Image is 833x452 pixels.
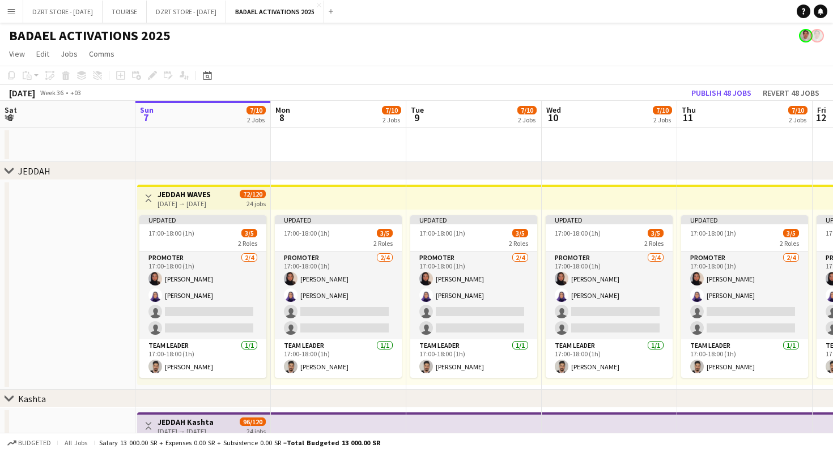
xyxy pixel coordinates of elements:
[148,229,194,237] span: 17:00-18:00 (1h)
[373,239,393,248] span: 2 Roles
[546,105,561,115] span: Wed
[139,215,266,378] app-job-card: Updated17:00-18:00 (1h)3/52 RolesPROMOTER2/417:00-18:00 (1h)[PERSON_NAME][PERSON_NAME] Team Leade...
[284,229,330,237] span: 17:00-18:00 (1h)
[275,215,402,378] app-job-card: Updated17:00-18:00 (1h)3/52 RolesPROMOTER2/417:00-18:00 (1h)[PERSON_NAME][PERSON_NAME] Team Leade...
[23,1,103,23] button: DZRT STORE - [DATE]
[99,438,380,447] div: Salary 13 000.00 SR + Expenses 0.00 SR + Subsistence 0.00 SR =
[545,111,561,124] span: 10
[815,111,826,124] span: 12
[653,116,671,124] div: 2 Jobs
[681,215,808,224] div: Updated
[226,1,324,23] button: BADAEL ACTIVATIONS 2025
[32,46,54,61] a: Edit
[517,106,537,114] span: 7/10
[246,106,266,114] span: 7/10
[238,239,257,248] span: 2 Roles
[62,438,90,447] span: All jobs
[274,111,290,124] span: 8
[275,215,402,224] div: Updated
[758,86,824,100] button: Revert 48 jobs
[409,111,424,124] span: 9
[139,339,266,378] app-card-role: Team Leader1/117:00-18:00 (1h)[PERSON_NAME]
[275,251,402,339] app-card-role: PROMOTER2/417:00-18:00 (1h)[PERSON_NAME][PERSON_NAME]
[36,49,49,59] span: Edit
[681,251,808,339] app-card-role: PROMOTER2/417:00-18:00 (1h)[PERSON_NAME][PERSON_NAME]
[681,215,808,378] app-job-card: Updated17:00-18:00 (1h)3/52 RolesPROMOTER2/417:00-18:00 (1h)[PERSON_NAME][PERSON_NAME] Team Leade...
[18,393,46,404] div: Kashta
[70,88,81,97] div: +03
[411,105,424,115] span: Tue
[687,86,756,100] button: Publish 48 jobs
[512,229,528,237] span: 3/5
[5,46,29,61] a: View
[810,29,824,42] app-user-avatar: Shoroug Ansarei
[546,215,673,378] app-job-card: Updated17:00-18:00 (1h)3/52 RolesPROMOTER2/417:00-18:00 (1h)[PERSON_NAME][PERSON_NAME] Team Leade...
[5,105,17,115] span: Sat
[644,239,664,248] span: 2 Roles
[158,417,214,427] h3: JEDDAH Kashta
[788,106,807,114] span: 7/10
[789,116,807,124] div: 2 Jobs
[139,215,266,224] div: Updated
[18,439,51,447] span: Budgeted
[18,165,50,177] div: JEDDAH
[555,229,601,237] span: 17:00-18:00 (1h)
[648,229,664,237] span: 3/5
[682,105,696,115] span: Thu
[518,116,536,124] div: 2 Jobs
[240,417,266,426] span: 96/120
[9,87,35,99] div: [DATE]
[410,339,537,378] app-card-role: Team Leader1/117:00-18:00 (1h)[PERSON_NAME]
[509,239,528,248] span: 2 Roles
[780,239,799,248] span: 2 Roles
[240,190,266,198] span: 72/120
[680,111,696,124] span: 11
[546,251,673,339] app-card-role: PROMOTER2/417:00-18:00 (1h)[PERSON_NAME][PERSON_NAME]
[9,49,25,59] span: View
[275,339,402,378] app-card-role: Team Leader1/117:00-18:00 (1h)[PERSON_NAME]
[147,1,226,23] button: DZRT STORE - [DATE]
[138,111,154,124] span: 7
[9,27,171,44] h1: BADAEL ACTIVATIONS 2025
[287,438,380,447] span: Total Budgeted 13 000.00 SR
[681,339,808,378] app-card-role: Team Leader1/117:00-18:00 (1h)[PERSON_NAME]
[158,199,211,208] div: [DATE] → [DATE]
[103,1,147,23] button: TOURISE
[56,46,82,61] a: Jobs
[89,49,114,59] span: Comms
[410,251,537,339] app-card-role: PROMOTER2/417:00-18:00 (1h)[PERSON_NAME][PERSON_NAME]
[653,106,672,114] span: 7/10
[247,116,265,124] div: 2 Jobs
[6,437,53,449] button: Budgeted
[158,189,211,199] h3: JEDDAH WAVES
[84,46,119,61] a: Comms
[799,29,813,42] app-user-avatar: Shoroug Ansarei
[382,106,401,114] span: 7/10
[246,426,266,436] div: 24 jobs
[377,229,393,237] span: 3/5
[139,251,266,339] app-card-role: PROMOTER2/417:00-18:00 (1h)[PERSON_NAME][PERSON_NAME]
[419,229,465,237] span: 17:00-18:00 (1h)
[3,111,17,124] span: 6
[37,88,66,97] span: Week 36
[690,229,736,237] span: 17:00-18:00 (1h)
[546,215,673,224] div: Updated
[241,229,257,237] span: 3/5
[546,339,673,378] app-card-role: Team Leader1/117:00-18:00 (1h)[PERSON_NAME]
[140,105,154,115] span: Sun
[246,198,266,208] div: 24 jobs
[382,116,401,124] div: 2 Jobs
[61,49,78,59] span: Jobs
[158,427,214,436] div: [DATE] → [DATE]
[275,105,290,115] span: Mon
[817,105,826,115] span: Fri
[410,215,537,224] div: Updated
[783,229,799,237] span: 3/5
[410,215,537,378] app-job-card: Updated17:00-18:00 (1h)3/52 RolesPROMOTER2/417:00-18:00 (1h)[PERSON_NAME][PERSON_NAME] Team Leade...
